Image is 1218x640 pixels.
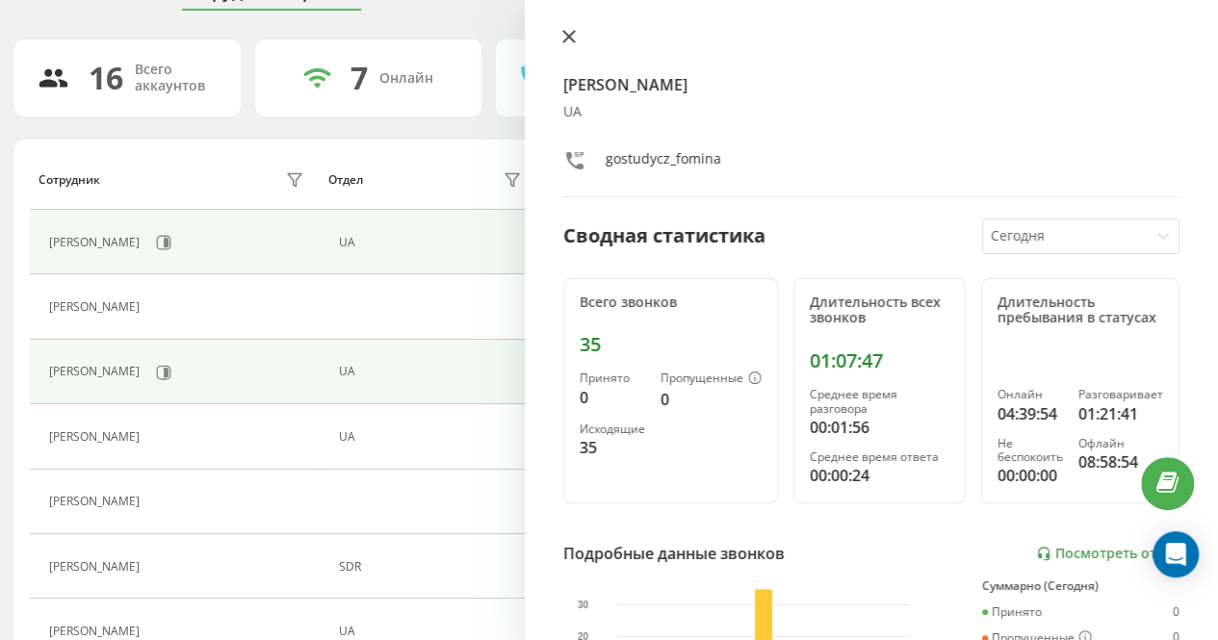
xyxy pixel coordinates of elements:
div: Не беспокоить [998,437,1063,465]
div: Принято [580,371,645,385]
div: UA [339,625,527,638]
div: 00:00:24 [810,464,949,487]
div: [PERSON_NAME] [49,236,144,249]
div: Open Intercom Messenger [1153,531,1199,577]
div: UA [339,365,527,378]
div: Исходящие [580,422,645,436]
div: 35 [580,436,645,459]
div: 04:39:54 [998,402,1063,425]
a: Посмотреть отчет [1036,546,1179,562]
div: [PERSON_NAME] [49,300,144,314]
div: Всего звонков [580,294,762,311]
div: 08:58:54 [1078,450,1163,474]
div: Отдел [328,173,363,187]
div: 7 [350,60,368,96]
div: Пропущенные [661,371,762,387]
div: UA [563,104,1179,120]
div: 01:21:41 [1078,402,1163,425]
div: [PERSON_NAME] [49,560,144,574]
div: gostudycz_fomina [606,149,721,177]
div: SDR [339,560,527,574]
div: 0 [1173,605,1179,619]
div: 00:00:00 [998,464,1063,487]
div: [PERSON_NAME] [49,365,144,378]
div: Длительность пребывания в статусах [998,294,1163,327]
div: [PERSON_NAME] [49,495,144,508]
div: Подробные данные звонков [563,542,785,565]
div: 0 [580,386,645,409]
div: UA [339,430,527,444]
div: Сводная статистика [563,221,765,250]
div: Онлайн [998,388,1063,401]
div: Всего аккаунтов [135,62,218,94]
div: 16 [89,60,123,96]
div: [PERSON_NAME] [49,430,144,444]
div: Среднее время разговора [810,388,949,416]
div: 01:07:47 [810,349,949,372]
div: Длительность всех звонков [810,294,949,327]
text: 30 [578,600,589,610]
div: Суммарно (Сегодня) [982,579,1179,593]
div: Офлайн [1078,437,1163,450]
div: 35 [580,333,762,356]
div: 00:01:56 [810,416,949,439]
div: Принято [982,605,1042,619]
div: Разговаривает [1078,388,1163,401]
div: UA [339,236,527,249]
div: 0 [661,388,762,411]
div: Среднее время ответа [810,450,949,464]
div: Онлайн [379,70,433,87]
div: [PERSON_NAME] [49,625,144,638]
h4: [PERSON_NAME] [563,73,1179,96]
div: Сотрудник [39,173,100,187]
